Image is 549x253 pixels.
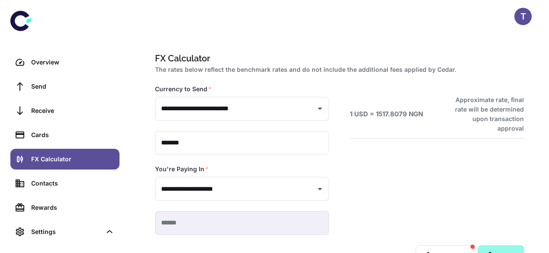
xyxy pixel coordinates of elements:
[155,85,212,93] label: Currency to Send
[31,154,114,164] div: FX Calculator
[10,100,119,121] a: Receive
[10,197,119,218] a: Rewards
[10,52,119,73] a: Overview
[10,125,119,145] a: Cards
[31,179,114,188] div: Contacts
[10,149,119,170] a: FX Calculator
[446,95,524,133] h6: Approximate rate, final rate will be determined upon transaction approval
[31,130,114,140] div: Cards
[514,8,532,25] button: T
[10,221,119,242] div: Settings
[10,173,119,194] a: Contacts
[155,165,209,173] label: You're Paying In
[314,183,326,195] button: Open
[350,109,423,119] h6: 1 USD = 1517.8079 NGN
[155,52,520,65] h1: FX Calculator
[31,203,114,212] div: Rewards
[10,76,119,97] a: Send
[31,227,101,237] div: Settings
[31,106,114,115] div: Receive
[31,82,114,91] div: Send
[31,58,114,67] div: Overview
[314,102,326,115] button: Open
